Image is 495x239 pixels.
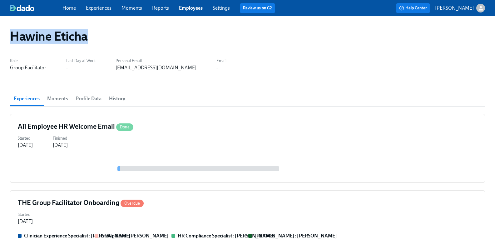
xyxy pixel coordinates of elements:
button: Help Center [396,3,430,13]
label: Role [10,57,46,64]
button: [PERSON_NAME] [435,4,485,12]
a: Moments [121,5,142,11]
a: dado [10,5,62,11]
p: [PERSON_NAME] [435,5,474,12]
button: Review us on G2 [240,3,275,13]
strong: [PERSON_NAME]: [PERSON_NAME] [255,233,337,239]
img: dado [10,5,34,11]
strong: Group Lead: [PERSON_NAME] [101,233,169,239]
div: [DATE] [18,218,33,225]
a: Settings [213,5,230,11]
h4: All Employee HR Welcome Email [18,122,133,131]
a: Reports [152,5,169,11]
div: - [216,64,218,71]
span: Help Center [399,5,427,11]
label: Started [18,211,33,218]
div: Group Facilitator [10,64,46,71]
label: Finished [53,135,68,142]
a: Home [62,5,76,11]
a: Employees [179,5,203,11]
span: History [109,94,125,103]
label: Started [18,135,33,142]
div: [DATE] [53,142,68,149]
span: Profile Data [76,94,101,103]
strong: HR Compliance Specialist: [PERSON_NAME] [178,233,275,239]
strong: Clinician Experience Specialist: [PERSON_NAME] [24,233,131,239]
h1: Hawine Eticha [10,29,88,44]
a: Experiences [86,5,111,11]
a: Review us on G2 [243,5,272,11]
span: Moments [47,94,68,103]
span: Overdue [121,201,144,206]
label: Last Day at Work [66,57,96,64]
label: Personal Email [116,57,196,64]
div: - [66,64,68,71]
label: Email [216,57,226,64]
span: Done [116,125,133,129]
div: [DATE] [18,142,33,149]
h4: THE Group Facilitator Onboarding [18,198,144,207]
span: Experiences [14,94,40,103]
div: [EMAIL_ADDRESS][DOMAIN_NAME] [116,64,196,71]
